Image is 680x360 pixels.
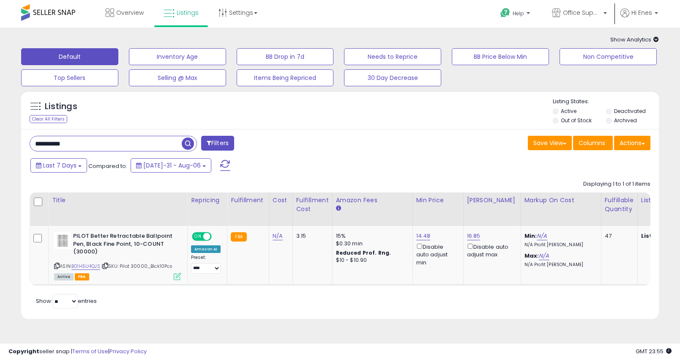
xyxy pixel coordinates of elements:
a: 14.48 [416,232,431,240]
button: Items Being Repriced [237,69,334,86]
img: 41JNjWgqcVS._SL40_.jpg [54,232,71,249]
a: Privacy Policy [109,347,147,355]
span: Last 7 Days [43,161,76,170]
div: ASIN: [54,232,181,279]
div: Min Price [416,196,460,205]
small: Amazon Fees. [336,205,341,212]
button: Save View [528,136,572,150]
button: [DATE]-31 - Aug-06 [131,158,211,173]
a: Hi Enes [620,8,658,27]
div: Markup on Cost [524,196,598,205]
button: Needs to Reprice [344,48,441,65]
label: Out of Stock [561,117,592,124]
div: Disable auto adjust max [467,242,514,258]
button: Actions [614,136,650,150]
span: Office Suppliers [563,8,601,17]
b: Max: [524,252,539,260]
div: Clear All Filters [30,115,67,123]
div: 3.15 [296,232,326,240]
span: Hi Enes [631,8,652,17]
p: N/A Profit [PERSON_NAME] [524,242,595,248]
b: Reduced Prof. Rng. [336,249,391,256]
button: Last 7 Days [30,158,87,173]
button: BB Price Below Min [452,48,549,65]
a: N/A [273,232,283,240]
div: Disable auto adjust min [416,242,457,267]
small: FBA [231,232,246,242]
div: [PERSON_NAME] [467,196,517,205]
span: FBA [75,273,89,280]
span: [DATE]-31 - Aug-06 [143,161,201,170]
span: | SKU: Pilot 30000_Blck10Pcs [101,263,173,269]
span: All listings currently available for purchase on Amazon [54,273,74,280]
label: Deactivated [614,107,646,115]
button: Columns [573,136,613,150]
a: 16.85 [467,232,481,240]
p: Listing States: [553,98,659,106]
i: Get Help [500,8,511,18]
div: 15% [336,232,406,240]
b: Min: [524,232,537,240]
button: Non Competitive [560,48,657,65]
button: Inventory Age [129,48,226,65]
div: seller snap | | [8,348,147,356]
span: Show Analytics [610,36,659,44]
strong: Copyright [8,347,39,355]
div: Amazon Fees [336,196,409,205]
p: N/A Profit [PERSON_NAME] [524,262,595,268]
div: Fulfillment Cost [296,196,329,214]
span: Help [513,10,524,17]
button: BB Drop in 7d [237,48,334,65]
th: The percentage added to the cost of goods (COGS) that forms the calculator for Min & Max prices. [521,192,601,226]
div: $10 - $10.90 [336,257,406,264]
a: B01H5U4QJS [71,263,100,270]
div: Preset: [191,255,221,274]
span: Listings [177,8,199,17]
span: Compared to: [88,162,127,170]
label: Archived [614,117,637,124]
div: $0.30 min [336,240,406,247]
b: PILOT Better Retractable Ballpoint Pen, Black Fine Point, 10-COUNT (30000) [73,232,176,258]
label: Active [561,107,576,115]
span: OFF [210,233,224,240]
div: Displaying 1 to 1 of 1 items [583,180,650,188]
b: Listed Price: [641,232,680,240]
div: 47 [605,232,631,240]
span: Columns [579,139,605,147]
button: 30 Day Decrease [344,69,441,86]
button: Selling @ Max [129,69,226,86]
div: Fulfillable Quantity [605,196,634,214]
div: Title [52,196,184,205]
span: 2025-08-15 23:55 GMT [636,347,672,355]
a: N/A [537,232,547,240]
div: Cost [273,196,289,205]
h5: Listings [45,101,77,113]
button: Default [21,48,118,65]
a: Terms of Use [72,347,108,355]
a: N/A [539,252,549,260]
button: Top Sellers [21,69,118,86]
div: Repricing [191,196,224,205]
div: Fulfillment [231,196,265,205]
a: Help [494,1,538,27]
span: Overview [116,8,144,17]
button: Filters [201,136,234,151]
span: ON [193,233,203,240]
span: Show: entries [36,297,97,305]
div: Amazon AI [191,245,221,253]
